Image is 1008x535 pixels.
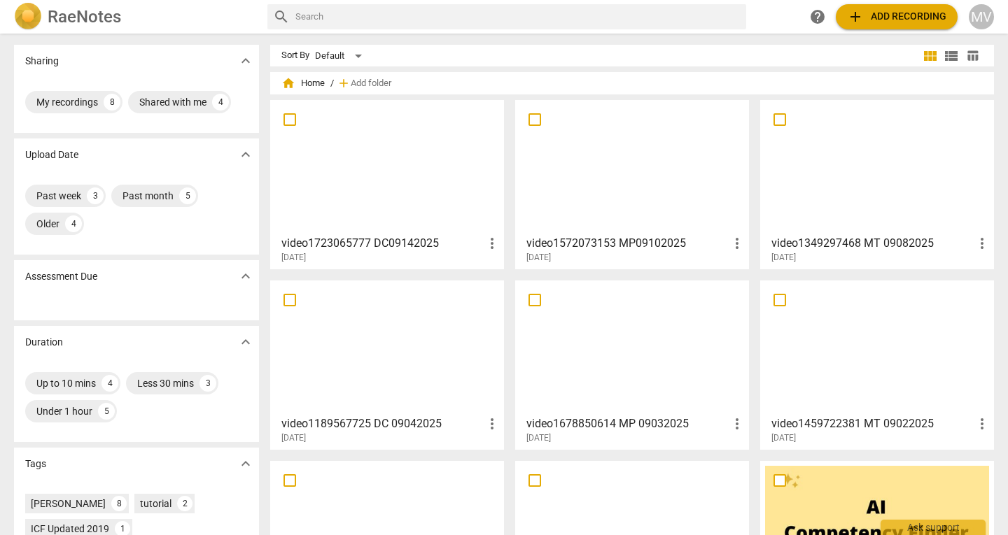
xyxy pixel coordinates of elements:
span: more_vert [974,235,990,252]
span: [DATE] [771,432,796,444]
a: LogoRaeNotes [14,3,256,31]
div: Default [315,45,367,67]
div: 4 [101,375,118,392]
button: MV [969,4,994,29]
span: / [330,78,334,89]
p: Sharing [25,54,59,69]
div: 2 [177,496,192,511]
button: Table view [962,45,983,66]
span: expand_more [237,52,254,69]
span: [DATE] [526,252,551,264]
div: 8 [104,94,120,110]
div: Shared with me [139,95,206,109]
span: more_vert [484,235,500,252]
button: Show more [235,266,256,287]
button: Show more [235,144,256,165]
span: more_vert [484,415,500,432]
button: Show more [235,50,256,71]
span: expand_more [237,334,254,350]
button: List view [941,45,962,66]
h3: video1723065777 DC09142025 [281,235,484,252]
span: add [337,76,351,90]
div: 8 [111,496,127,511]
p: Assessment Due [25,269,97,284]
span: more_vert [729,415,745,432]
span: expand_more [237,146,254,163]
span: view_list [943,48,960,64]
a: video1459722381 MT 09022025[DATE] [765,285,989,443]
h2: RaeNotes [48,7,121,27]
span: [DATE] [281,252,306,264]
a: video1678850614 MP 09032025[DATE] [520,285,744,443]
div: Sort By [281,50,309,61]
span: expand_more [237,268,254,285]
div: Less 30 mins [137,376,194,390]
span: Add folder [351,78,391,89]
p: Duration [25,335,63,350]
h3: video1459722381 MT 09022025 [771,415,974,432]
div: 3 [199,375,216,392]
div: [PERSON_NAME] [31,497,106,511]
a: video1189567725 DC 09042025[DATE] [275,285,499,443]
img: Logo [14,3,42,31]
a: video1349297468 MT 09082025[DATE] [765,105,989,263]
div: 5 [179,187,196,204]
h3: video1189567725 DC 09042025 [281,415,484,432]
div: 4 [212,94,229,110]
div: Older [36,217,59,231]
h3: video1678850614 MP 09032025 [526,415,729,432]
span: Home [281,76,325,90]
div: 4 [65,215,82,232]
span: home [281,76,295,90]
span: Add recording [847,8,946,25]
a: video1723065777 DC09142025[DATE] [275,105,499,263]
button: Tile view [920,45,941,66]
div: Ask support [881,520,986,535]
span: view_module [922,48,939,64]
button: Show more [235,331,256,352]
span: [DATE] [526,432,551,444]
button: Upload [836,4,958,29]
a: Help [805,4,830,29]
div: Under 1 hour [36,404,92,418]
input: Search [295,6,741,28]
span: more_vert [974,415,990,432]
button: Show more [235,453,256,474]
span: expand_more [237,455,254,472]
span: more_vert [729,235,745,252]
h3: video1349297468 MT 09082025 [771,235,974,252]
div: 5 [98,403,115,420]
span: search [273,8,290,25]
h3: video1572073153 MP09102025 [526,235,729,252]
div: Up to 10 mins [36,376,96,390]
span: add [847,8,864,25]
span: [DATE] [281,432,306,444]
div: 3 [87,187,104,204]
span: table_chart [966,49,979,62]
span: [DATE] [771,252,796,264]
p: Tags [25,457,46,471]
div: Past month [122,189,174,203]
a: video1572073153 MP09102025[DATE] [520,105,744,263]
div: My recordings [36,95,98,109]
div: tutorial [140,497,171,511]
span: help [809,8,826,25]
p: Upload Date [25,148,78,162]
div: Past week [36,189,81,203]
